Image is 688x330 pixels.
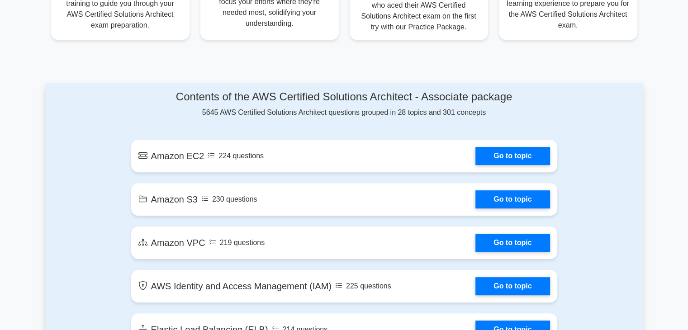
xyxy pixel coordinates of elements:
a: Go to topic [475,147,550,165]
a: Go to topic [475,277,550,295]
a: Go to topic [475,234,550,252]
h4: Contents of the AWS Certified Solutions Architect - Associate package [131,90,557,104]
div: 5645 AWS Certified Solutions Architect questions grouped in 28 topics and 301 concepts [131,90,557,118]
a: Go to topic [475,190,550,208]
